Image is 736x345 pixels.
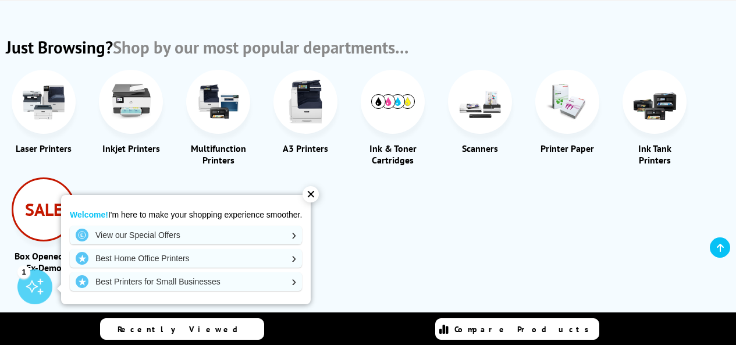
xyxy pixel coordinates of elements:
[22,80,66,123] img: Laser Printers
[6,36,408,58] div: Just Browsing?
[99,70,163,154] a: Inkjet Printers Inkjet Printers
[186,143,250,166] div: Multifunction Printers
[273,143,337,154] div: A3 Printers
[17,265,30,278] div: 1
[70,226,302,244] a: View our Special Offers
[99,143,163,154] div: Inkjet Printers
[303,186,319,202] div: ✕
[535,70,599,154] a: Printer Paper Printer Paper
[535,143,599,154] div: Printer Paper
[109,80,153,123] img: Inkjet Printers
[100,318,264,340] a: Recently Viewed
[113,36,408,58] span: Shop by our most popular departments…
[118,324,250,335] span: Recently Viewed
[12,250,76,273] div: Box Opened & Ex-Demo
[12,177,76,241] div: SALE
[273,70,337,154] a: A3 Printers A3 Printers
[435,318,599,340] a: Compare Products
[284,80,328,123] img: A3 Printers
[361,70,425,166] a: Ink and Toner Cartridges Ink & Toner Cartridges
[371,94,415,109] img: Ink and Toner Cartridges
[12,143,76,154] div: Laser Printers
[186,70,250,166] a: Multifunction Printers Multifunction Printers
[623,143,687,166] div: Ink Tank Printers
[197,80,240,123] img: Multifunction Printers
[454,324,595,335] span: Compare Products
[448,70,512,154] a: Scanners Scanners
[70,272,302,291] a: Best Printers for Small Businesses
[448,143,512,154] div: Scanners
[70,209,302,220] p: I'm here to make your shopping experience smoother.
[546,80,589,123] img: Printer Paper
[12,70,76,154] a: Laser Printers Laser Printers
[361,143,425,166] div: Ink & Toner Cartridges
[623,70,687,166] a: Ink Tank Printers Ink Tank Printers
[70,249,302,268] a: Best Home Office Printers
[12,177,76,273] a: SALE Box Opened & Ex-Demo
[458,80,502,123] img: Scanners
[633,80,677,123] img: Ink Tank Printers
[70,210,108,219] strong: Welcome!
